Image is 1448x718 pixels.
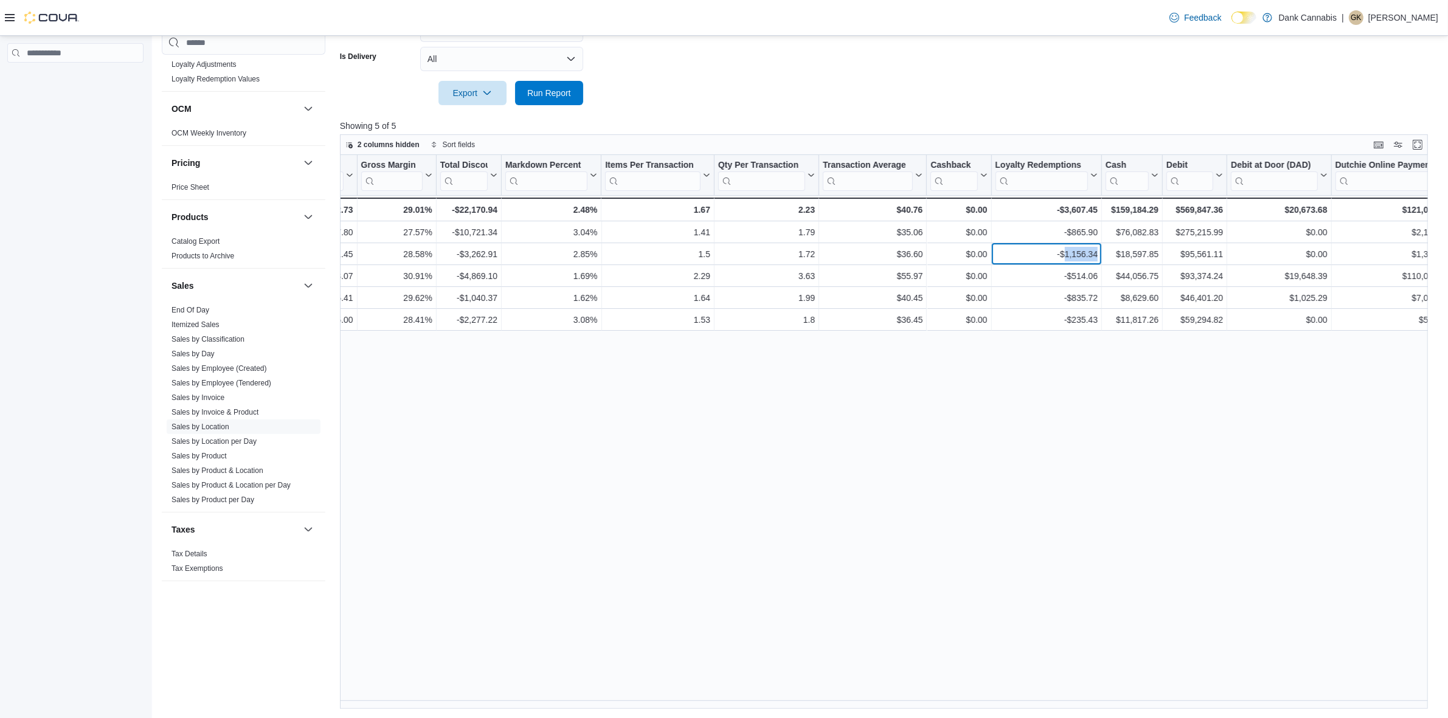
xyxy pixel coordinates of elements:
[171,437,257,446] a: Sales by Location per Day
[171,437,257,446] span: Sales by Location per Day
[1410,137,1425,152] button: Enter fullscreen
[162,57,325,91] div: Loyalty
[823,160,913,191] div: Transaction Average
[1231,202,1327,217] div: $20,673.68
[823,202,923,217] div: $40.76
[361,269,432,283] div: 30.91%
[995,160,1088,171] div: Loyalty Redemptions
[440,291,497,305] div: -$1,040.37
[361,247,432,261] div: 28.58%
[823,269,923,283] div: $55.97
[1166,312,1223,327] div: $59,294.82
[361,225,432,240] div: 27.57%
[301,278,316,293] button: Sales
[171,251,234,261] span: Products to Archive
[171,157,299,169] button: Pricing
[930,225,987,240] div: $0.00
[1391,137,1405,152] button: Display options
[995,225,1098,240] div: -$865.90
[361,291,432,305] div: 29.62%
[1231,160,1327,191] button: Debit at Door (DAD)
[930,247,987,261] div: $0.00
[505,312,597,327] div: 3.08%
[995,312,1098,327] div: -$235.43
[162,180,325,199] div: Pricing
[515,81,583,105] button: Run Report
[505,269,597,283] div: 1.69%
[361,312,432,327] div: 28.41%
[1231,12,1257,24] input: Dark Mode
[505,202,597,217] div: 2.48%
[171,564,223,573] a: Tax Exemptions
[171,407,258,417] span: Sales by Invoice & Product
[930,269,987,283] div: $0.00
[171,75,260,83] a: Loyalty Redemption Values
[171,495,254,504] a: Sales by Product per Day
[1342,10,1344,25] p: |
[1106,160,1149,171] div: Cash
[1106,225,1159,240] div: $76,082.83
[171,379,271,387] a: Sales by Employee (Tendered)
[171,466,263,475] span: Sales by Product & Location
[605,269,710,283] div: 2.29
[440,312,497,327] div: -$2,277.22
[361,160,432,191] button: Gross Margin
[930,202,987,217] div: $0.00
[605,225,710,240] div: 1.41
[1106,291,1159,305] div: $8,629.60
[171,423,229,431] a: Sales by Location
[288,247,353,261] div: $31,841.45
[718,225,815,240] div: 1.79
[171,211,299,223] button: Products
[162,303,325,512] div: Sales
[171,183,209,192] a: Price Sheet
[1166,291,1223,305] div: $46,401.20
[1231,247,1327,261] div: $0.00
[718,202,815,217] div: 2.23
[1231,269,1327,283] div: $19,648.39
[287,160,343,191] div: Gross Profit
[823,160,923,191] button: Transaction Average
[930,160,977,191] div: Cashback
[1335,160,1439,171] div: Dutchie Online Payment
[171,60,237,69] a: Loyalty Adjustments
[420,47,583,71] button: All
[1106,269,1159,283] div: $44,056.75
[995,160,1098,191] button: Loyalty Redemptions
[440,225,497,240] div: -$10,721.34
[426,137,480,152] button: Sort fields
[718,160,815,191] button: Qty Per Transaction
[7,65,144,94] nav: Complex example
[1231,160,1317,171] div: Debit at Door (DAD)
[1166,160,1223,191] button: Debit
[1166,225,1223,240] div: $275,215.99
[171,349,215,359] span: Sales by Day
[1166,269,1223,283] div: $93,374.24
[605,202,710,217] div: 1.67
[171,335,244,343] a: Sales by Classification
[995,291,1098,305] div: -$835.72
[1231,291,1327,305] div: $1,025.29
[358,140,420,150] span: 2 columns hidden
[930,312,987,327] div: $0.00
[995,247,1098,261] div: -$1,156.34
[605,160,710,191] button: Items Per Transaction
[443,140,475,150] span: Sort fields
[171,550,207,558] a: Tax Details
[1231,160,1317,191] div: Debit at Door (DAD)
[171,350,215,358] a: Sales by Day
[171,466,263,475] a: Sales by Product & Location
[171,103,299,115] button: OCM
[1106,160,1159,191] button: Cash
[930,160,987,191] button: Cashback
[1278,10,1337,25] p: Dank Cannabis
[301,522,316,537] button: Taxes
[1166,160,1213,191] div: Debit
[288,291,353,305] div: $18,715.41
[288,225,353,240] div: $94,137.80
[340,52,376,61] label: Is Delivery
[162,126,325,145] div: OCM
